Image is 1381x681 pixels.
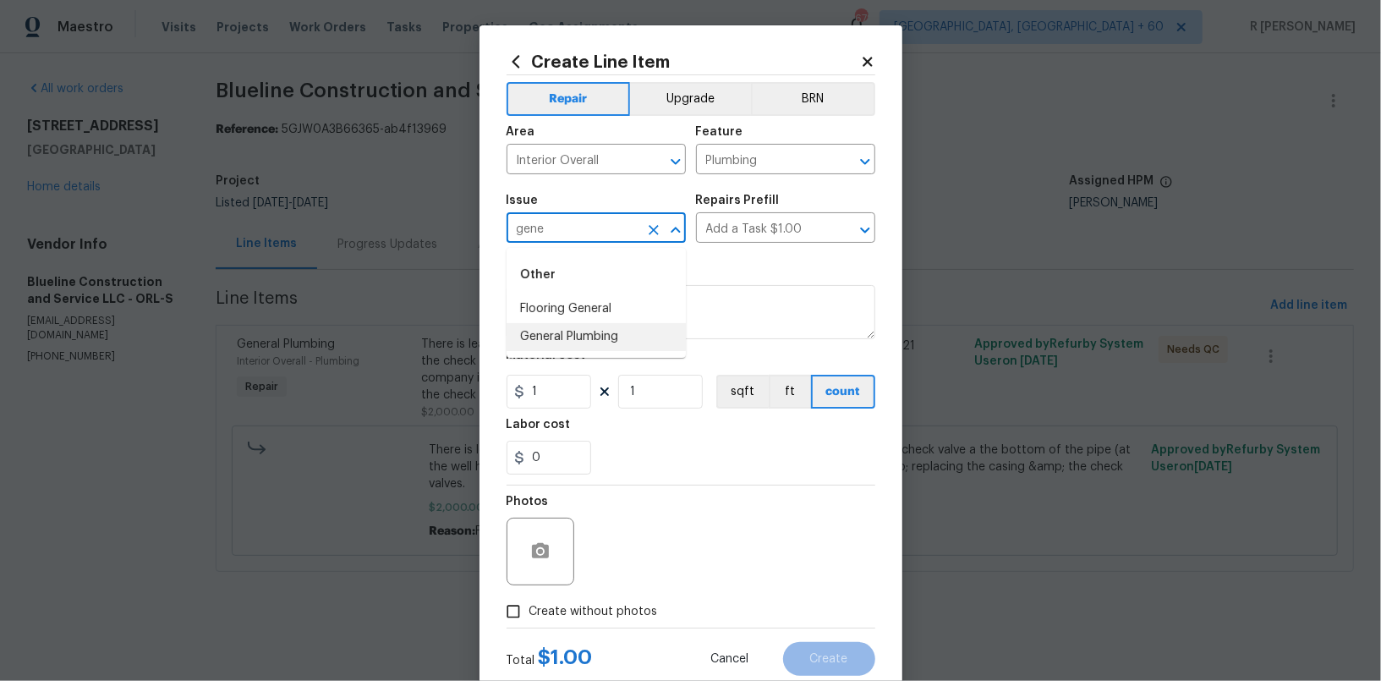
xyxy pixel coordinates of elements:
[507,649,593,669] div: Total
[507,82,631,116] button: Repair
[711,653,749,666] span: Cancel
[696,126,743,138] h5: Feature
[507,52,860,71] h2: Create Line Item
[783,642,875,676] button: Create
[507,285,875,339] textarea: HPM to detail
[853,218,877,242] button: Open
[630,82,751,116] button: Upgrade
[507,195,539,206] h5: Issue
[507,255,686,295] div: Other
[507,323,686,351] li: General Plumbing
[751,82,875,116] button: BRN
[696,195,780,206] h5: Repairs Prefill
[539,647,593,667] span: $ 1.00
[507,295,686,323] li: Flooring General
[716,375,769,409] button: sqft
[811,375,875,409] button: count
[769,375,811,409] button: ft
[853,150,877,173] button: Open
[810,653,848,666] span: Create
[664,150,688,173] button: Open
[529,603,658,621] span: Create without photos
[507,126,535,138] h5: Area
[642,218,666,242] button: Clear
[684,642,776,676] button: Cancel
[507,419,571,431] h5: Labor cost
[507,496,549,508] h5: Photos
[664,218,688,242] button: Close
